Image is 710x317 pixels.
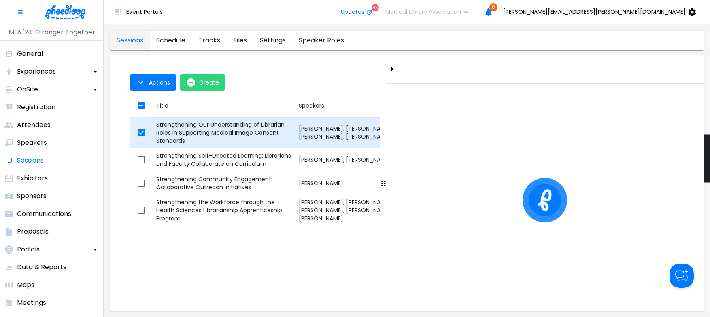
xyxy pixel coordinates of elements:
span: [PERSON_NAME][EMAIL_ADDRESS][PERSON_NAME][DOMAIN_NAME] [503,8,686,15]
svg: Drag to resize [381,180,386,187]
p: Exhibitors [17,173,48,183]
p: Communications [17,209,71,219]
button: Sort [153,98,172,113]
p: Proposals [17,227,49,237]
span: Actions [149,79,170,86]
div: drag-to-resize [380,55,386,311]
div: sessions tabs [110,31,351,50]
a: sessions-tab-tracks [192,31,227,50]
p: Speakers [17,138,47,148]
a: sessions-tab-files [227,31,253,50]
p: Meetings [17,298,46,308]
span: 8 [489,3,497,11]
img: loading [529,184,561,216]
div: [PERSON_NAME], [PERSON_NAME] [PERSON_NAME], [PERSON_NAME] [299,125,417,141]
button: 8 [480,4,497,20]
div: Speakers [299,101,417,110]
a: sessions-tab-speaker roles [292,31,351,50]
a: sessions-tab-settings [253,31,292,50]
button: open-Create [180,74,225,91]
button: Actions [130,74,176,91]
span: Medical Library Association [385,8,461,15]
p: Sessions [17,156,44,165]
span: Create [199,79,219,86]
button: close-drawer [386,61,398,77]
a: sessions-tab-schedule [150,31,192,50]
p: MLA '24: Stronger Together [3,27,100,37]
span: Updates [341,8,364,15]
button: [PERSON_NAME][EMAIL_ADDRESS][PERSON_NAME][DOMAIN_NAME] [497,4,707,20]
div: Title [156,101,168,111]
p: OnSite [17,85,38,94]
div: 48 [372,4,379,11]
button: Updates48 [334,4,379,20]
p: General [17,49,43,59]
div: Strengthening Community Engagement: Collaborative Outreach Initiatives [156,175,292,191]
p: Sponsors [17,191,47,201]
button: Medical Library Association [379,4,480,20]
div: Strengthening Our Understanding of Librarian Roles in Supporting Medical Image Consent Standards [156,120,292,145]
button: Event Portals [107,4,169,20]
p: Attendees [17,120,51,130]
div: Strengthening Self-Directed Learning: Librarians and Faculty Collaborate on Curriculum [156,152,292,168]
iframe: Help Scout Beacon - Open [670,264,694,288]
div: Strengthening the Workforce through the Health Sciences Librarianship Apprenticeship Program [156,198,292,222]
a: sessions-tab-sessions [110,31,150,50]
img: logo [45,5,85,19]
div: [PERSON_NAME], [PERSON_NAME], [PERSON_NAME], [PERSON_NAME], [PERSON_NAME] [299,198,417,222]
p: Experiences [17,67,56,76]
div: [PERSON_NAME], [PERSON_NAME] [299,156,417,164]
div: [PERSON_NAME] [299,179,417,187]
span: Feedback [698,143,706,175]
p: Portals [17,245,40,254]
span: Event Portals [126,8,163,15]
p: Data & Reports [17,262,66,272]
p: Registration [17,102,55,112]
p: Maps [17,280,34,290]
